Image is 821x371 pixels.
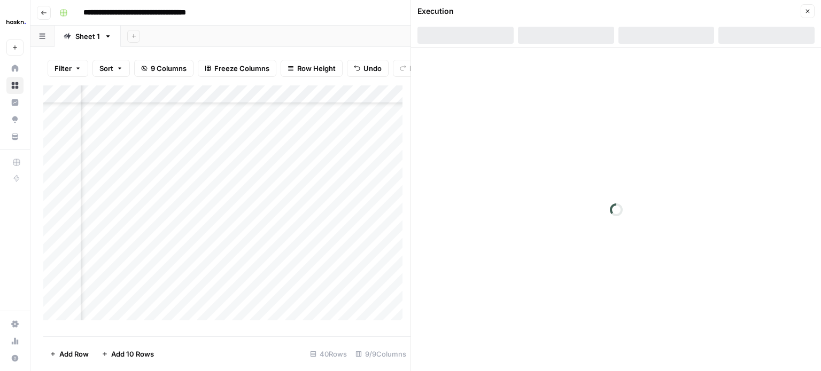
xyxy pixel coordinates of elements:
button: Sort [92,60,130,77]
a: Usage [6,333,24,350]
button: Row Height [281,60,343,77]
button: 9 Columns [134,60,193,77]
a: Your Data [6,128,24,145]
span: 9 Columns [151,63,187,74]
span: Sort [99,63,113,74]
span: Add 10 Rows [111,349,154,359]
span: Filter [55,63,72,74]
span: Freeze Columns [214,63,269,74]
span: Undo [363,63,382,74]
a: Sheet 1 [55,26,121,47]
img: Haskn Logo [6,12,26,31]
span: Row Height [297,63,336,74]
div: 40 Rows [306,345,351,362]
div: Execution [417,6,454,17]
a: Home [6,60,24,77]
a: Opportunities [6,111,24,128]
div: 9/9 Columns [351,345,410,362]
button: Add Row [43,345,95,362]
button: Undo [347,60,389,77]
button: Freeze Columns [198,60,276,77]
button: Workspace: Haskn [6,9,24,35]
button: Help + Support [6,350,24,367]
a: Settings [6,315,24,333]
div: Sheet 1 [75,31,100,42]
button: Filter [48,60,88,77]
button: Redo [393,60,433,77]
a: Insights [6,94,24,111]
button: Add 10 Rows [95,345,160,362]
span: Add Row [59,349,89,359]
a: Browse [6,77,24,94]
